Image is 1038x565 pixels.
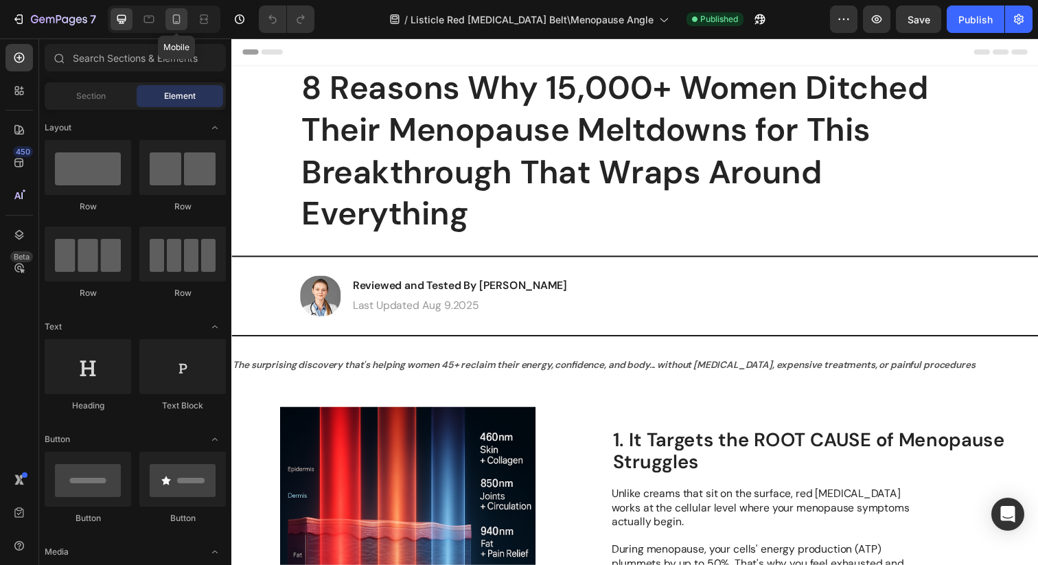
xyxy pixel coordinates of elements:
span: Button [45,433,70,446]
button: Save [896,5,941,33]
div: Row [139,287,226,299]
span: Toggle open [204,428,226,450]
div: Open Intercom Messenger [991,498,1024,531]
iframe: Design area [231,38,1038,565]
div: Text Block [139,400,226,412]
p: 7 [90,11,96,27]
span: / [404,12,408,27]
span: Element [164,90,196,102]
span: Toggle open [204,541,226,563]
div: Button [45,512,131,524]
div: Button [139,512,226,524]
div: Row [139,200,226,213]
span: Toggle open [204,117,226,139]
div: Undo/Redo [259,5,314,33]
span: Media [45,546,69,558]
p: Unlike creams that sit on the surface, red [MEDICAL_DATA] works at the cellular level where your ... [388,458,696,500]
div: Publish [958,12,993,27]
button: 7 [5,5,102,33]
span: Published [700,13,738,25]
span: Section [76,90,106,102]
button: Publish [947,5,1004,33]
input: Search Sections & Elements [45,44,226,71]
div: Row [45,200,131,213]
span: Toggle open [204,316,226,338]
p: During menopause, your cells' energy production (ATP) plummets by up to 50%. That's why you feel ... [388,515,696,557]
div: 450 [13,146,33,157]
span: Save [908,14,930,25]
p: The surprising discovery that's helping women 45+ reclaim their energy, confidence, and body... w... [1,325,822,342]
h2: 1. It Targets the ROOT CAUSE of Menopause Struggles [388,397,810,446]
div: Beta [10,251,33,262]
div: Row [45,287,131,299]
div: Heading [45,400,131,412]
span: Text [45,321,62,333]
span: Listicle Red [MEDICAL_DATA] Belt\Menopause Angle [411,12,654,27]
span: Layout [45,122,71,134]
